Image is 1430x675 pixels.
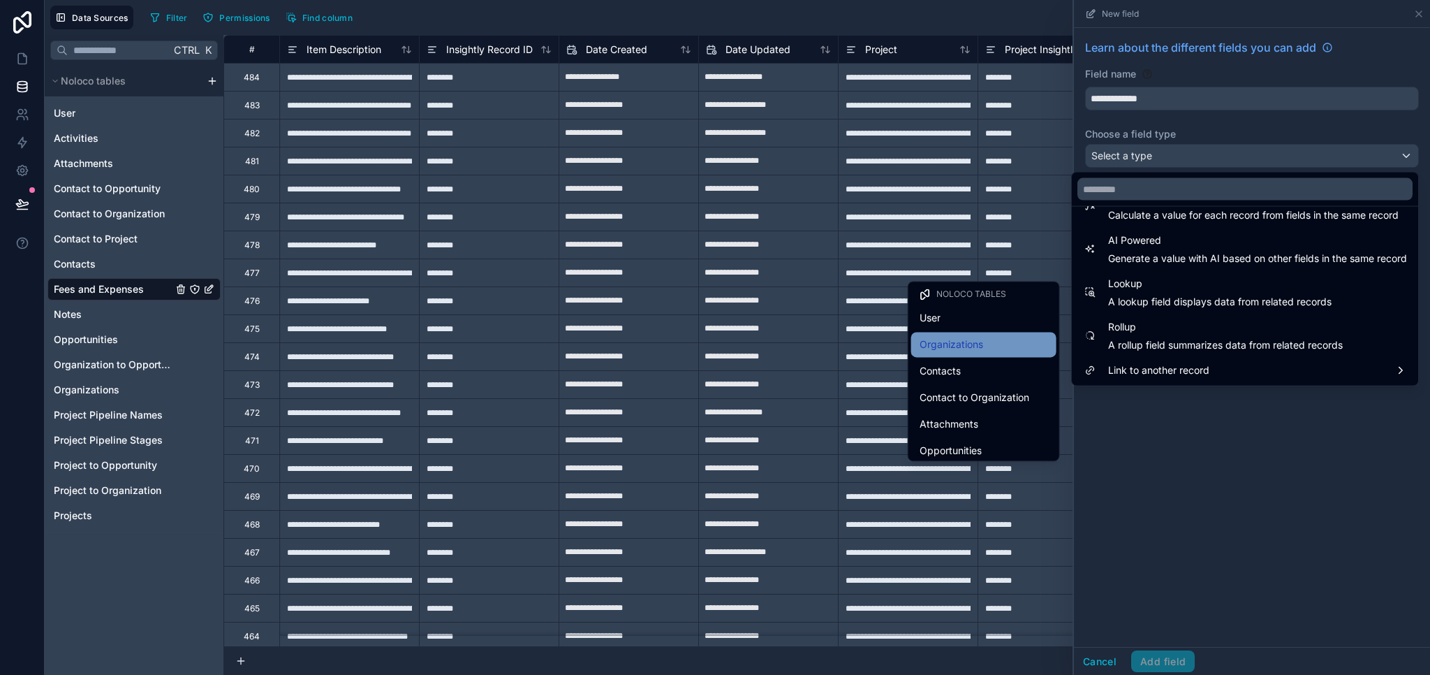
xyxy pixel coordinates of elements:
div: Project Pipeline Stages [47,429,221,451]
a: Permissions [198,7,280,28]
a: Contacts [54,257,172,271]
div: 484 [244,72,260,83]
a: Notes [54,307,172,321]
a: Project to Opportunity [54,458,172,472]
span: Contact to Organization [54,207,165,221]
a: Projects [54,509,172,523]
a: Contact to Organization [54,207,172,221]
span: Item Description [307,43,381,57]
a: Organizations [54,383,172,397]
div: 470 [244,463,260,474]
span: Project Insightly Id [1005,43,1090,57]
div: 483 [244,100,260,111]
span: Projects [54,509,92,523]
span: User [54,106,75,120]
button: Find column [281,7,357,28]
div: User [47,102,221,124]
span: Project Pipeline Stages [54,433,163,447]
div: 464 [244,631,260,642]
a: Contact to Project [54,232,172,246]
button: Noloco tables [47,71,201,91]
div: Opportunities [47,328,221,351]
span: Activities [54,131,98,145]
span: Project to Organization [54,484,161,498]
div: Projects [47,505,221,527]
span: Project [865,43,897,57]
span: Opportunities [54,333,118,347]
div: Project to Organization [47,479,221,502]
div: Attachments [47,152,221,175]
div: Project Pipeline Names [47,404,221,426]
div: 472 [244,407,260,419]
span: Rollup [1108,319,1343,335]
span: Contact to Organization [920,389,1029,406]
div: 467 [244,547,260,558]
span: Contact to Opportunity [54,182,161,196]
span: Data Sources [72,13,128,23]
div: 474 [244,351,260,363]
span: Opportunities [920,442,982,459]
a: Opportunities [54,333,172,347]
span: Ctrl [172,41,201,59]
span: Date Updated [725,43,790,57]
span: Link to another record [1108,362,1209,379]
span: Fees and Expenses [54,282,144,296]
span: Noloco tables [936,289,1006,300]
span: Attachments [920,416,978,433]
span: A rollup field summarizes data from related records [1108,338,1343,352]
div: Notes [47,303,221,326]
div: 475 [244,324,260,335]
span: Date Created [586,43,647,57]
div: # [235,44,269,55]
span: Notes [54,307,82,321]
span: Attachments [54,157,113,170]
div: Organization to Opportunity [47,354,221,376]
a: Fees and Expenses [54,282,172,296]
a: Activities [54,131,172,145]
span: AI Powered [1108,232,1407,249]
div: 468 [244,519,260,530]
div: 469 [244,491,260,502]
a: Attachments [54,157,172,170]
a: Organization to Opportunity [54,358,172,372]
div: 476 [244,296,260,307]
div: Contact to Organization [47,203,221,225]
span: Organizations [920,336,983,353]
div: Contacts [47,253,221,275]
span: Noloco tables [61,74,126,88]
div: Project to Opportunity [47,454,221,477]
span: Project Pipeline Names [54,408,163,422]
span: K [203,45,213,55]
div: 479 [244,212,260,223]
a: Project to Organization [54,484,172,498]
span: Insightly Record ID [446,43,533,57]
span: Calculate a value for each record from fields in the same record [1108,208,1399,222]
span: Lookup [1108,275,1332,292]
div: 473 [244,379,260,391]
div: 477 [244,268,260,279]
div: 465 [244,603,260,614]
a: Contact to Opportunity [54,182,172,196]
button: Permissions [198,7,274,28]
span: Filter [166,13,188,23]
span: Permissions [219,13,270,23]
div: 482 [244,128,260,139]
div: Activities [47,127,221,150]
div: 478 [244,240,260,251]
span: Organizations [54,383,119,397]
button: Filter [145,7,193,28]
div: Organizations [47,379,221,401]
span: Contact to Project [54,232,138,246]
div: 466 [244,575,260,586]
span: Generate a value with AI based on other fields in the same record [1108,252,1407,266]
div: 481 [245,156,259,167]
a: User [54,106,172,120]
span: Project to Opportunity [54,458,157,472]
a: Project Pipeline Stages [54,433,172,447]
div: Contact to Opportunity [47,177,221,200]
a: Project Pipeline Names [54,408,172,422]
button: Data Sources [50,6,133,29]
span: Find column [302,13,353,23]
div: Fees and Expenses [47,278,221,300]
